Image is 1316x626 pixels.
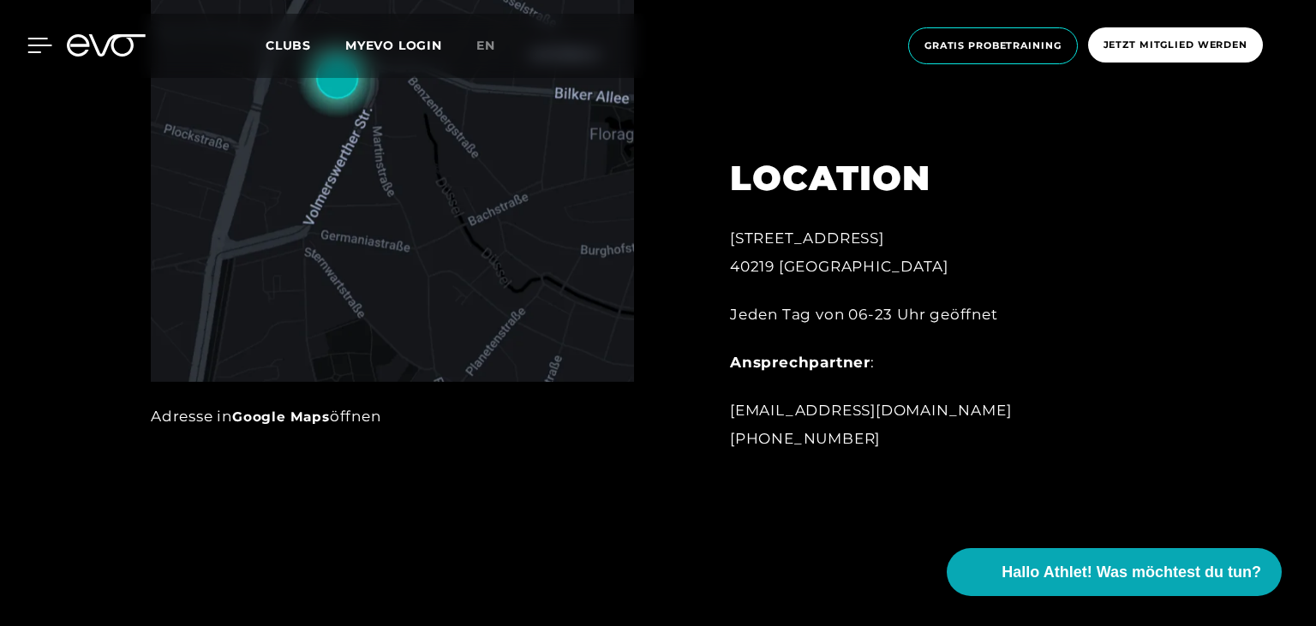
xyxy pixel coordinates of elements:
span: Hallo Athlet! Was möchtest du tun? [1002,561,1261,584]
strong: Ansprechpartner [730,354,870,371]
button: Hallo Athlet! Was möchtest du tun? [947,548,1282,596]
a: Google Maps [232,408,330,425]
span: Gratis Probetraining [924,39,1062,53]
div: [STREET_ADDRESS] 40219 [GEOGRAPHIC_DATA] [730,224,1107,280]
a: Jetzt Mitglied werden [1083,27,1268,64]
a: MYEVO LOGIN [345,38,442,53]
h2: LOCATION [730,158,1107,199]
a: en [476,36,516,56]
div: : [730,349,1107,376]
div: Adresse in öffnen [151,402,634,430]
span: Jetzt Mitglied werden [1104,38,1247,52]
div: Jeden Tag von 06-23 Uhr geöffnet [730,301,1107,328]
span: en [476,38,495,53]
a: Clubs [266,37,345,53]
div: [EMAIL_ADDRESS][DOMAIN_NAME] [PHONE_NUMBER] [730,396,1107,452]
span: Clubs [266,38,311,53]
a: Gratis Probetraining [903,27,1083,64]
